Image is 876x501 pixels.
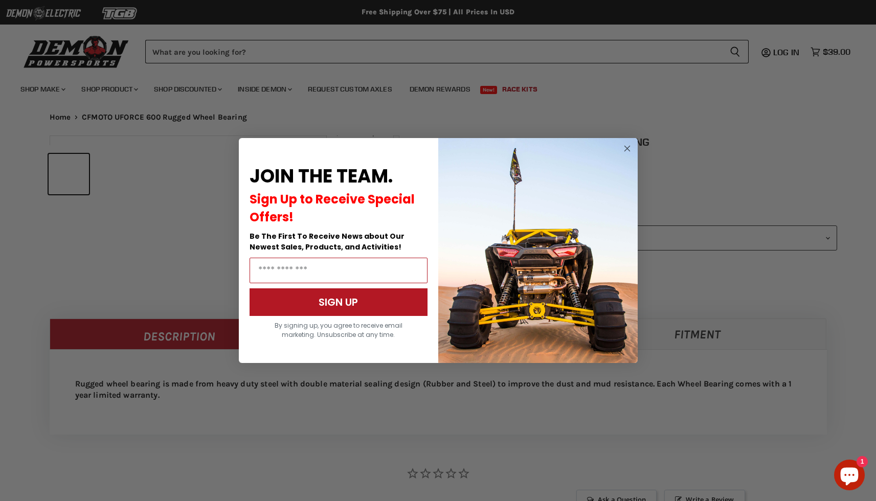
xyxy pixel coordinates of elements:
input: Email Address [250,258,428,283]
button: SIGN UP [250,288,428,316]
button: Close dialog [621,142,634,155]
span: Be The First To Receive News about Our Newest Sales, Products, and Activities! [250,231,405,252]
inbox-online-store-chat: Shopify online store chat [831,460,868,493]
img: a9095488-b6e7-41ba-879d-588abfab540b.jpeg [438,138,638,363]
span: Sign Up to Receive Special Offers! [250,191,415,225]
span: By signing up, you agree to receive email marketing. Unsubscribe at any time. [275,321,402,339]
span: JOIN THE TEAM. [250,163,393,189]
